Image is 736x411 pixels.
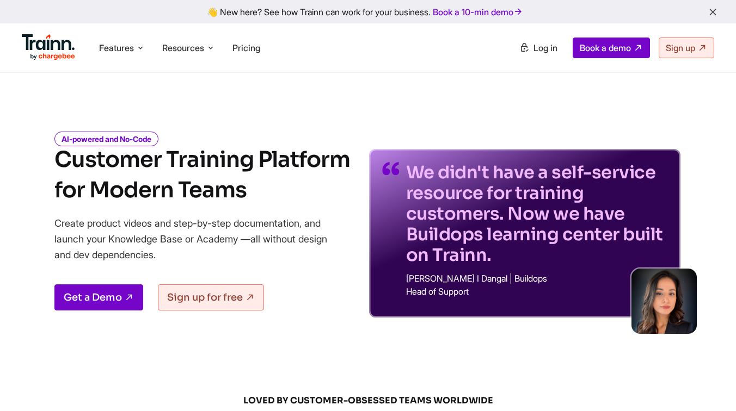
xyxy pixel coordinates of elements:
[406,274,667,283] p: [PERSON_NAME] I Dangal | Buildops
[533,42,557,53] span: Log in
[682,359,736,411] iframe: Chat Widget
[162,42,204,54] span: Resources
[573,38,650,58] a: Book a demo
[54,132,158,146] i: AI-powered and No-Code
[99,42,134,54] span: Features
[580,42,631,53] span: Book a demo
[431,4,525,20] a: Book a 10-min demo
[107,395,629,407] span: LOVED BY CUSTOMER-OBSESSED TEAMS WORLDWIDE
[158,284,264,310] a: Sign up for free
[54,284,143,310] a: Get a Demo
[659,38,714,58] a: Sign up
[22,34,75,60] img: Trainn Logo
[513,38,564,58] a: Log in
[406,162,667,265] p: We didn't have a self-service resource for training customers. Now we have Buildops learning cent...
[631,269,697,334] img: sabina-buildops.d2e8138.png
[382,162,400,175] img: quotes-purple.41a7099.svg
[666,42,695,53] span: Sign up
[7,7,729,17] div: 👋 New here? See how Trainn can work for your business.
[406,287,667,296] p: Head of Support
[232,42,260,53] a: Pricing
[54,215,343,263] p: Create product videos and step-by-step documentation, and launch your Knowledge Base or Academy —...
[54,145,350,205] h1: Customer Training Platform for Modern Teams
